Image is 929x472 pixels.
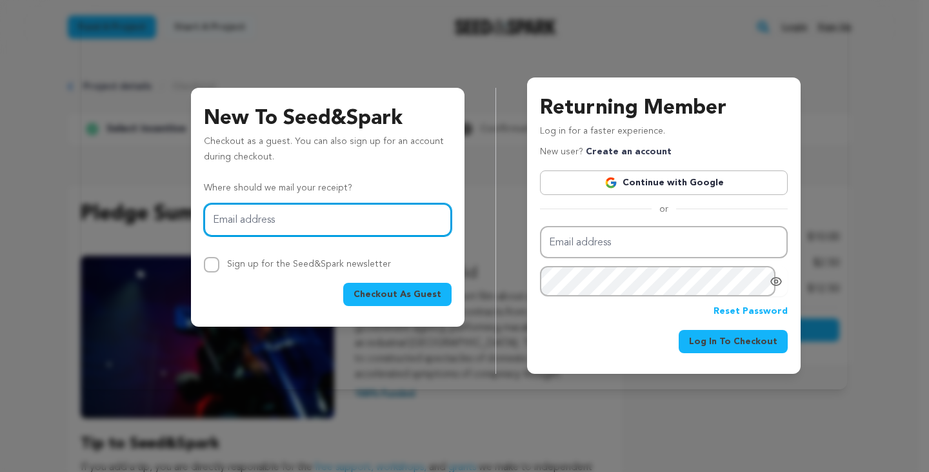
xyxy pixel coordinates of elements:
span: or [652,203,676,216]
h3: Returning Member [540,93,788,124]
label: Sign up for the Seed&Spark newsletter [227,260,391,269]
p: Log in for a faster experience. [540,124,788,145]
a: Show password as plain text. Warning: this will display your password on the screen. [770,275,783,288]
button: Log In To Checkout [679,330,788,353]
input: Email address [204,203,452,236]
a: Continue with Google [540,170,788,195]
p: Checkout as a guest. You can also sign up for an account during checkout. [204,134,452,170]
button: Checkout As Guest [343,283,452,306]
img: Google logo [604,176,617,189]
p: New user? [540,145,672,160]
a: Reset Password [714,304,788,320]
a: Create an account [586,147,672,156]
span: Log In To Checkout [689,335,777,348]
input: Email address [540,226,788,259]
span: Checkout As Guest [354,288,441,301]
h3: New To Seed&Spark [204,103,452,134]
p: Where should we mail your receipt? [204,181,452,196]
